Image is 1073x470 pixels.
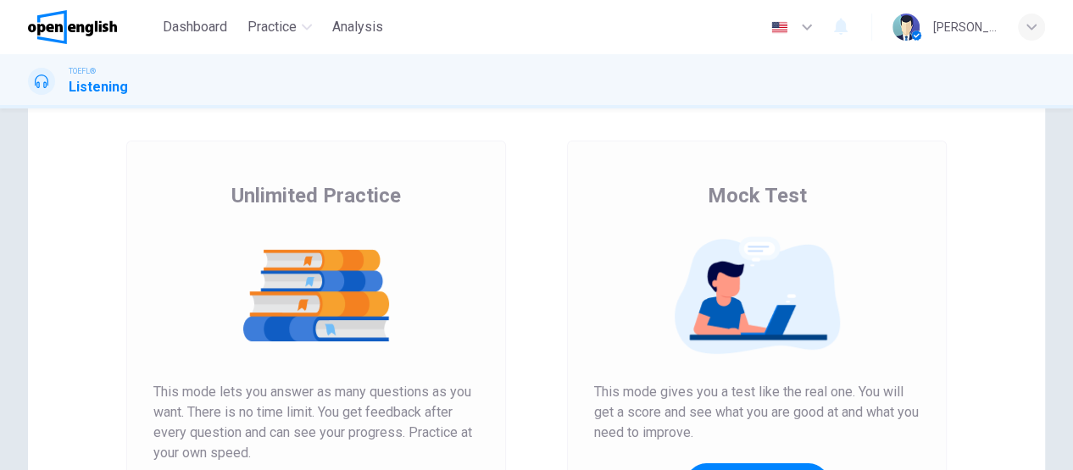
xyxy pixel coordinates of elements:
[231,182,401,209] span: Unlimited Practice
[594,382,920,443] span: This mode gives you a test like the real one. You will get a score and see what you are good at a...
[769,21,790,34] img: en
[156,12,234,42] button: Dashboard
[28,10,156,44] a: OpenEnglish logo
[163,17,227,37] span: Dashboard
[241,12,319,42] button: Practice
[153,382,479,463] span: This mode lets you answer as many questions as you want. There is no time limit. You get feedback...
[708,182,807,209] span: Mock Test
[892,14,920,41] img: Profile picture
[69,65,96,77] span: TOEFL®
[325,12,390,42] button: Analysis
[247,17,297,37] span: Practice
[28,10,117,44] img: OpenEnglish logo
[933,17,998,37] div: [PERSON_NAME]
[69,77,128,97] h1: Listening
[332,17,383,37] span: Analysis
